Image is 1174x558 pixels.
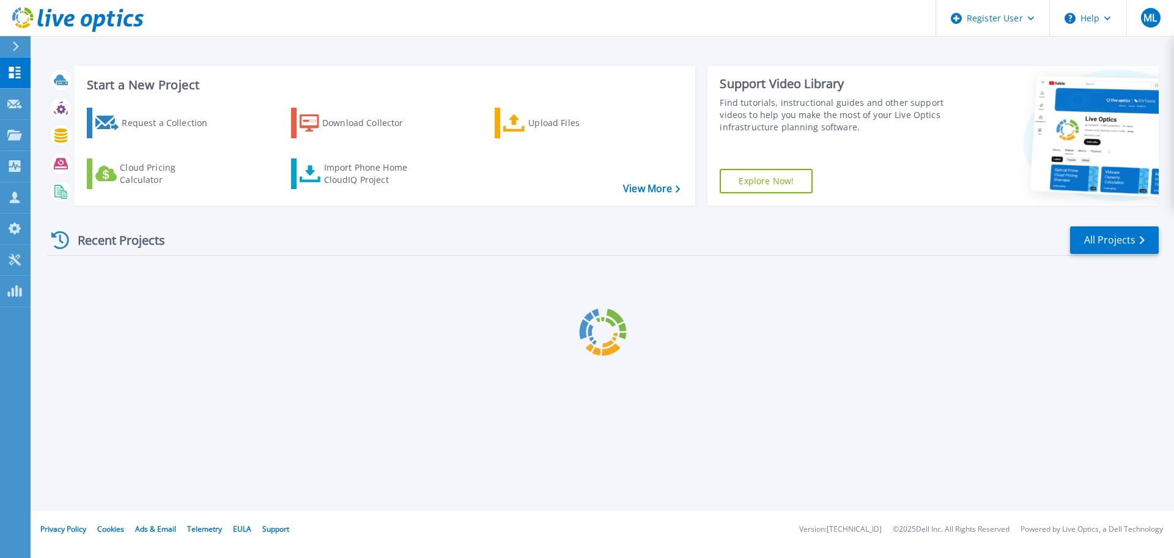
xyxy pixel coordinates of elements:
a: View More [623,183,680,195]
div: Cloud Pricing Calculator [120,162,218,186]
div: Request a Collection [122,111,220,135]
div: Recent Projects [47,225,182,255]
a: Explore Now! [720,169,813,193]
div: Upload Files [528,111,626,135]
a: Download Collector [291,108,427,138]
div: Support Video Library [720,76,950,92]
a: Telemetry [187,524,222,534]
li: Version: [TECHNICAL_ID] [799,526,882,534]
div: Find tutorials, instructional guides and other support videos to help you make the most of your L... [720,97,950,133]
a: Cloud Pricing Calculator [87,158,223,189]
span: ML [1143,13,1157,23]
a: EULA [233,524,251,534]
li: © 2025 Dell Inc. All Rights Reserved [893,526,1010,534]
a: Support [262,524,289,534]
a: Privacy Policy [40,524,86,534]
li: Powered by Live Optics, a Dell Technology [1021,526,1163,534]
a: Ads & Email [135,524,176,534]
div: Download Collector [322,111,420,135]
a: Request a Collection [87,108,223,138]
a: Upload Files [495,108,631,138]
h3: Start a New Project [87,78,680,92]
div: Import Phone Home CloudIQ Project [324,162,419,186]
a: All Projects [1070,226,1159,254]
a: Cookies [97,524,124,534]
